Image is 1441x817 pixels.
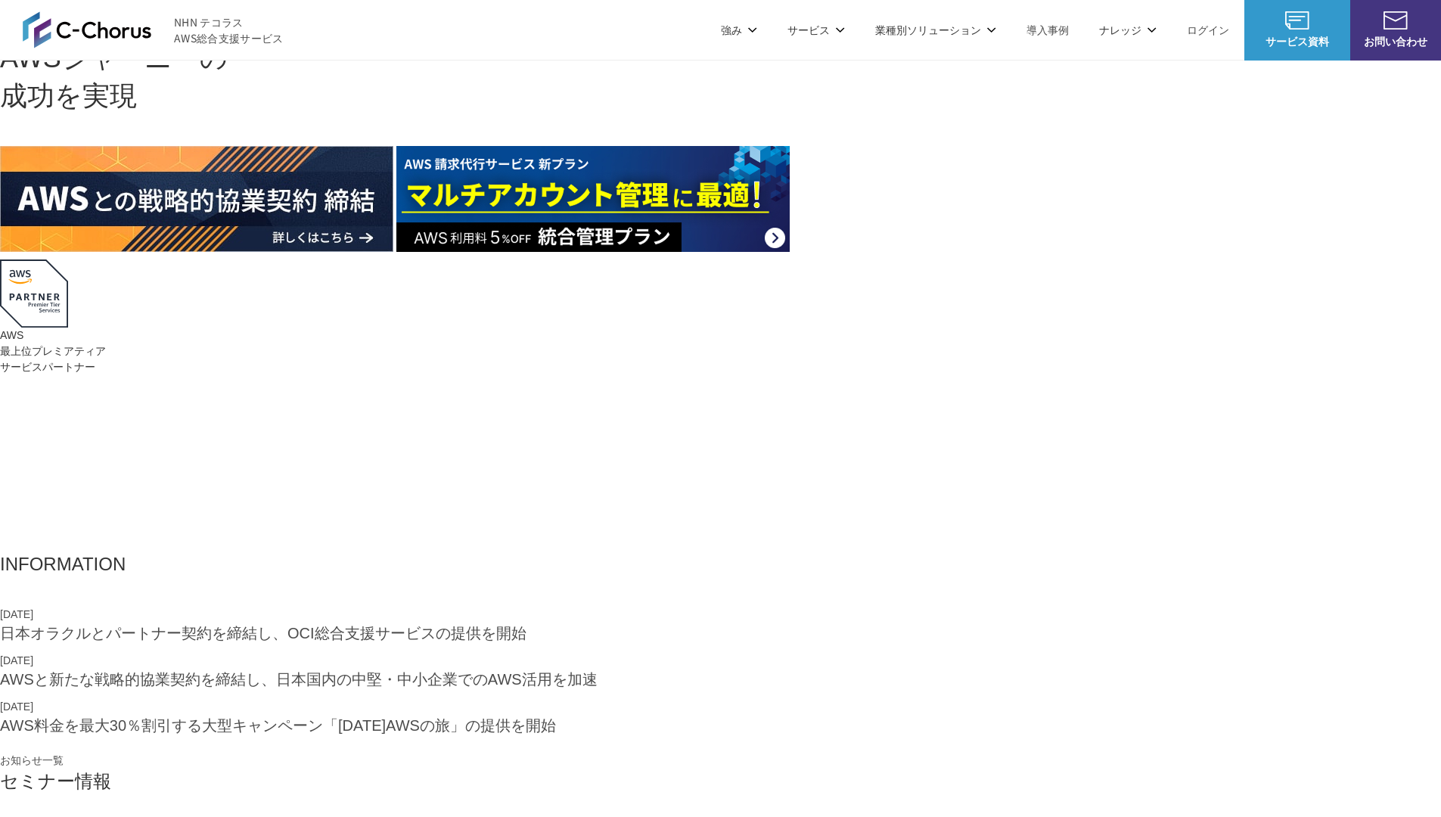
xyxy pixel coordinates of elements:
span: サービス資料 [1244,33,1350,49]
span: お問い合わせ [1350,33,1441,49]
a: AWS総合支援サービス C-Chorus NHN テコラスAWS総合支援サービス [23,11,284,48]
p: ナレッジ [1099,22,1157,38]
img: お問い合わせ [1384,11,1408,30]
a: ログイン [1187,22,1229,38]
img: AWS請求代行サービス 統合管理プラン [396,146,790,252]
p: 強み [721,22,757,38]
img: AWS総合支援サービス C-Chorus [23,11,151,48]
img: AWS総合支援サービス C-Chorus サービス資料 [1285,11,1309,30]
p: サービス [787,22,845,38]
p: 業種別ソリューション [875,22,996,38]
span: NHN テコラス AWS総合支援サービス [174,14,284,46]
a: 導入事例 [1026,22,1069,38]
